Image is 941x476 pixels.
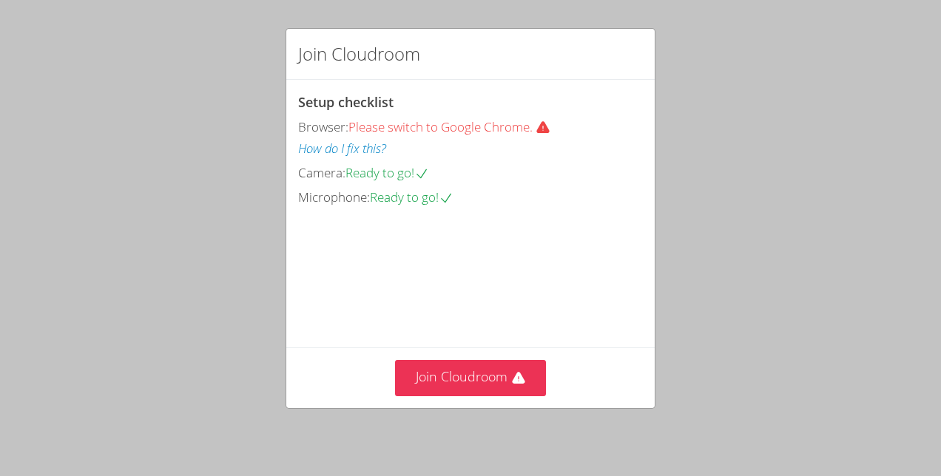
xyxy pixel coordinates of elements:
button: How do I fix this? [298,138,386,160]
span: Microphone: [298,188,370,205]
span: Ready to go! [345,164,429,181]
button: Join Cloudroom [395,360,547,396]
span: Setup checklist [298,93,394,111]
span: Ready to go! [370,188,453,205]
span: Browser: [298,118,348,135]
span: Camera: [298,164,345,181]
span: Please switch to Google Chrome. [348,118,556,135]
h2: Join Cloudroom [298,41,420,67]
